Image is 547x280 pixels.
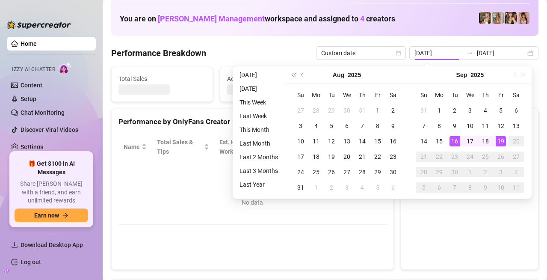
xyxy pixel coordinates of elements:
span: Active Chats [227,74,314,83]
div: No data [127,198,378,207]
span: 🎁 Get $100 in AI Messages [15,160,88,176]
img: logo-BBDzfeDw.svg [7,21,71,29]
span: arrow-right [62,212,68,218]
h4: Performance Breakdown [111,47,206,59]
img: Charli [479,12,491,24]
span: download [11,241,18,248]
span: 4 [360,14,364,23]
span: calendar [396,51,401,56]
a: Setup [21,95,36,102]
button: Earn nowarrow-right [15,209,88,222]
div: Est. Hours Worked [219,137,266,156]
th: Total Sales & Tips [152,134,214,160]
a: Settings [21,143,43,150]
span: build [4,268,10,274]
th: Name [118,134,152,160]
th: Sales / Hour [278,134,326,160]
span: Messages Sent [336,74,423,83]
span: Download Desktop App [21,241,83,248]
input: End date [477,48,526,58]
span: Total Sales [118,74,206,83]
a: Discover Viral Videos [21,126,78,133]
span: to [467,50,473,57]
div: Sales by OnlyFans Creator [408,116,531,128]
a: Content [21,82,42,89]
img: Runa [505,12,517,24]
img: AI Chatter [59,62,72,74]
span: Total Sales & Tips [157,137,202,156]
span: Custom date [321,47,401,60]
input: Start date [414,48,463,58]
a: Home [21,40,37,47]
span: Name [124,142,140,152]
div: Performance by OnlyFans Creator [118,116,387,128]
a: Log out [21,259,41,265]
span: Izzy AI Chatter [12,66,55,74]
span: Sales / Hour [283,137,314,156]
span: Earn now [34,212,59,219]
span: Chat Conversion [331,137,374,156]
img: Runa [517,12,529,24]
span: swap-right [467,50,473,57]
a: Chat Monitoring [21,109,65,116]
span: [PERSON_NAME] Management [158,14,265,23]
h1: You are on workspace and assigned to creators [120,14,395,24]
img: Sav [492,12,504,24]
span: Share [PERSON_NAME] with a friend, and earn unlimited rewards [15,180,88,205]
th: Chat Conversion [326,134,386,160]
